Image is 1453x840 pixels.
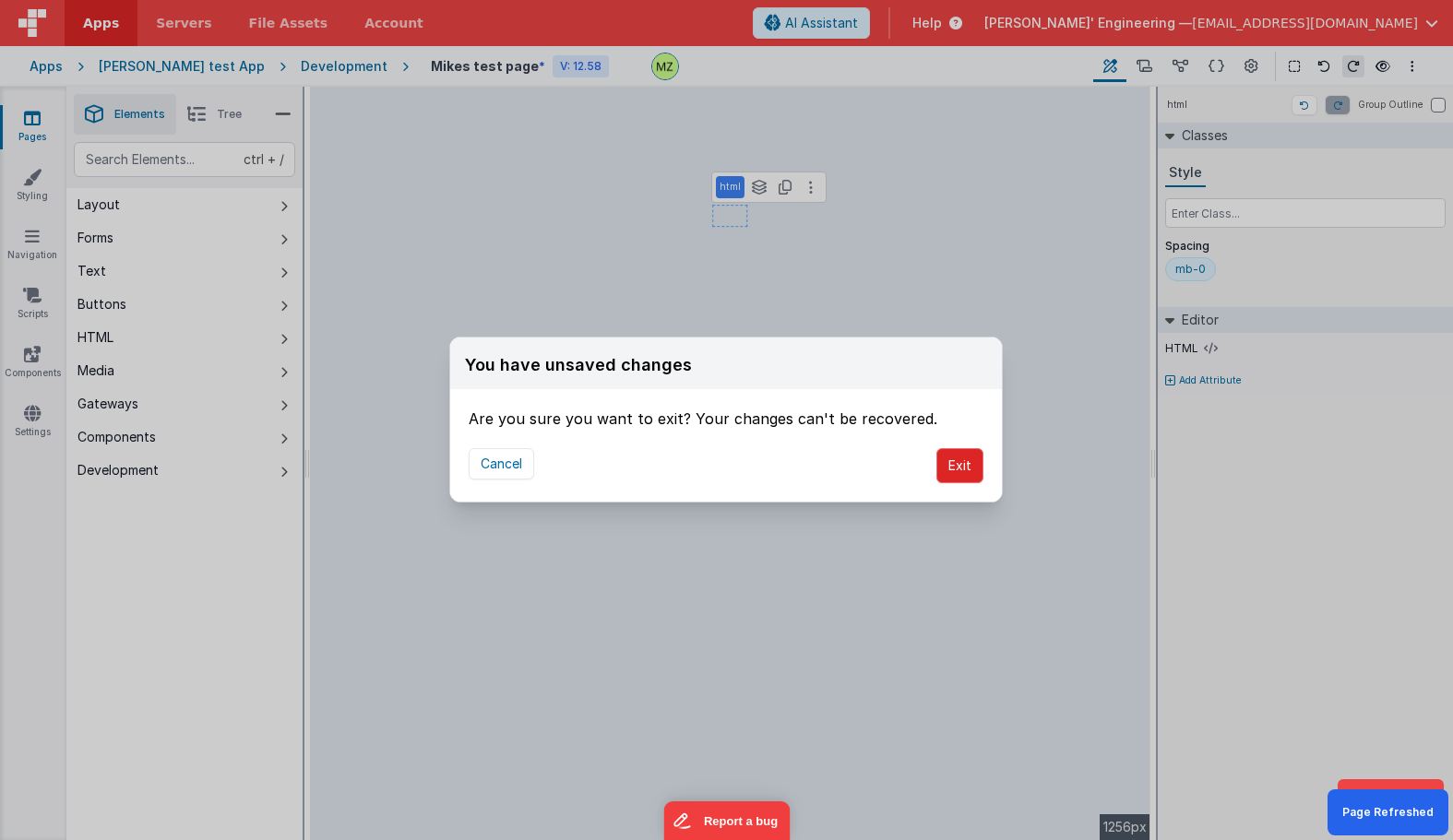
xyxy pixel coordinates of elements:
[465,352,692,378] div: You have unsaved changes
[469,448,534,479] button: Cancel
[1338,779,1444,812] button: Dev Tools
[663,801,790,840] iframe: Marker.io feedback button
[936,448,983,483] button: Exit
[469,389,983,430] div: Are you sure you want to exit? Your changes can't be recovered.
